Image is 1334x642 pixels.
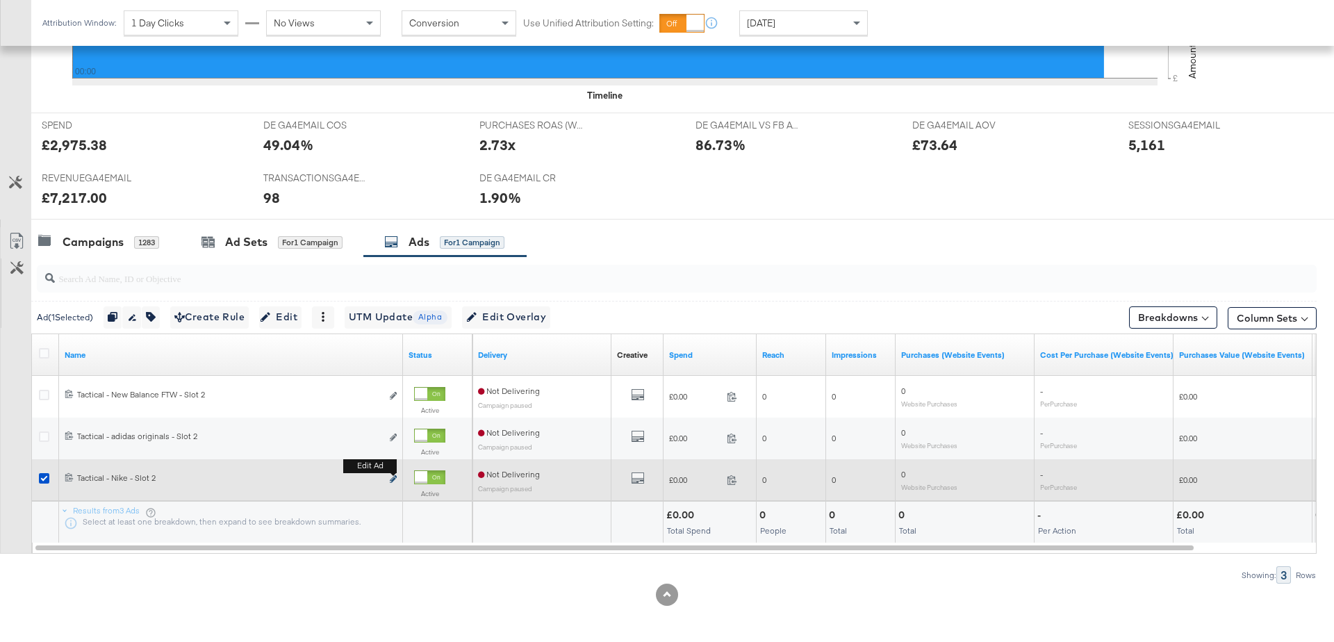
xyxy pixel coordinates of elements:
span: DE GA4EMAIL COS [263,119,368,132]
span: 0 [901,469,905,479]
div: Tactical - New Balance FTW - Slot 2 [77,389,381,400]
div: £73.64 [912,135,957,155]
span: 0 [832,475,836,485]
span: Create Rule [174,308,245,326]
span: Conversion [409,17,459,29]
a: Shows the creative associated with your ad. [617,349,648,361]
button: UTM UpdateAlpha [345,306,452,329]
a: The number of people your ad was served to. [762,349,821,361]
span: TRANSACTIONSGA4EMAIL [263,172,368,185]
span: Total [1177,525,1194,536]
sub: Campaign paused [478,443,532,451]
input: Search Ad Name, ID or Objective [55,259,1199,286]
div: Timeline [587,89,623,102]
span: 0 [901,386,905,396]
sub: Per Purchase [1040,441,1077,450]
span: - [1040,386,1043,396]
b: Edit ad [343,459,397,473]
div: Showing: [1241,570,1276,580]
sub: Campaign paused [478,484,532,493]
a: The total amount spent to date. [669,349,751,361]
sub: Website Purchases [901,441,957,450]
span: £0.00 [669,475,721,485]
label: Active [414,406,445,415]
div: Campaigns [63,234,124,250]
sub: Website Purchases [901,483,957,491]
div: Tactical - Nike - Slot 2 [77,472,381,484]
div: Ads [409,234,429,250]
span: People [760,525,787,536]
span: 0 [832,391,836,402]
span: 0 [762,475,766,485]
div: for 1 Campaign [440,236,504,249]
a: The average cost for each purchase tracked by your Custom Audience pixel on your website after pe... [1040,349,1174,361]
div: Creative [617,349,648,361]
label: Active [414,489,445,498]
div: £7,217.00 [42,188,107,208]
div: 0 [759,509,770,522]
div: 98 [263,188,280,208]
div: 1283 [134,236,159,249]
a: The total value of the purchase actions tracked by your Custom Audience pixel on your website aft... [1179,349,1307,361]
span: 0 [762,391,766,402]
div: Rows [1295,570,1317,580]
span: DE GA4EMAIL CR [479,172,584,185]
span: Not Delivering [478,386,540,396]
span: Edit [263,308,297,326]
div: £0.00 [1176,509,1208,522]
div: 0 [829,509,839,522]
span: Total Spend [667,525,711,536]
div: 49.04% [263,135,313,155]
span: 0 [832,433,836,443]
span: Not Delivering [478,427,540,438]
sub: Website Purchases [901,400,957,408]
div: 1.90% [479,188,521,208]
span: 0 [901,427,905,438]
span: UTM Update [349,308,447,326]
div: 2.73x [479,135,516,155]
button: Edit ad [389,472,397,487]
span: £0.00 [669,433,721,443]
div: 86.73% [695,135,746,155]
span: [DATE] [747,17,775,29]
div: for 1 Campaign [278,236,343,249]
span: £0.00 [1179,433,1197,443]
span: 1 Day Clicks [131,17,184,29]
button: Column Sets [1228,307,1317,329]
div: 5,161 [1128,135,1165,155]
span: SESSIONSGA4EMAIL [1128,119,1233,132]
span: £0.00 [669,391,721,402]
span: £0.00 [1179,391,1197,402]
span: SPEND [42,119,146,132]
div: £2,975.38 [42,135,107,155]
span: DE GA4EMAIL VS FB ATT [695,119,800,132]
span: Per Action [1038,525,1076,536]
span: Total [899,525,916,536]
div: Ad ( 1 Selected) [37,311,93,324]
button: Create Rule [170,306,249,329]
text: Amount (GBP) [1186,17,1199,79]
span: - [1040,427,1043,438]
span: - [1040,469,1043,479]
span: No Views [274,17,315,29]
div: £0.00 [666,509,698,522]
div: Ad Sets [225,234,267,250]
span: Total [830,525,847,536]
div: 3 [1276,566,1291,584]
sub: Campaign paused [478,401,532,409]
a: The number of times your ad was served. On mobile apps an ad is counted as served the first time ... [832,349,890,361]
label: Active [414,447,445,456]
span: £0.00 [1179,475,1197,485]
span: PURCHASES ROAS (WEBSITE EVENTS) [479,119,584,132]
div: - [1037,509,1045,522]
a: Ad Name. [65,349,397,361]
div: Tactical - adidas originals - Slot 2 [77,431,381,442]
span: 0 [762,433,766,443]
a: The number of times a purchase was made tracked by your Custom Audience pixel on your website aft... [901,349,1029,361]
span: REVENUEGA4EMAIL [42,172,146,185]
button: Edit Overlay [462,306,550,329]
span: Not Delivering [478,469,540,479]
div: Attribution Window: [42,18,117,28]
div: 0 [898,509,909,522]
span: Edit Overlay [466,308,546,326]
